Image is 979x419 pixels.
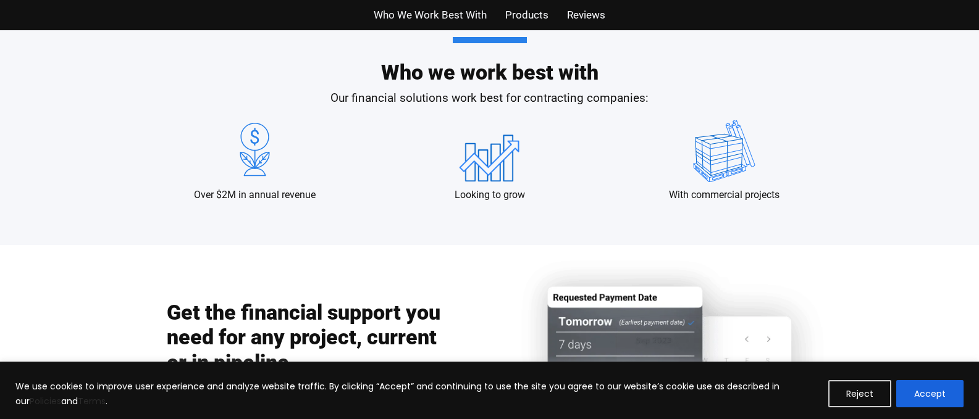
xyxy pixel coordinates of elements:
[455,188,525,202] p: Looking to grow
[505,6,548,24] a: Products
[138,37,842,83] h2: Who we work best with
[15,379,819,409] p: We use cookies to improve user experience and analyze website traffic. By clicking “Accept” and c...
[828,380,891,407] button: Reject
[78,395,106,407] a: Terms
[138,89,842,107] p: Our financial solutions work best for contracting companies:
[669,188,779,202] p: With commercial projects
[567,6,605,24] a: Reviews
[167,300,445,375] h2: Get the financial support you need for any project, current or in pipeline
[194,188,316,202] p: Over $2M in annual revenue
[896,380,964,407] button: Accept
[374,6,487,24] a: Who We Work Best With
[30,395,61,407] a: Policies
